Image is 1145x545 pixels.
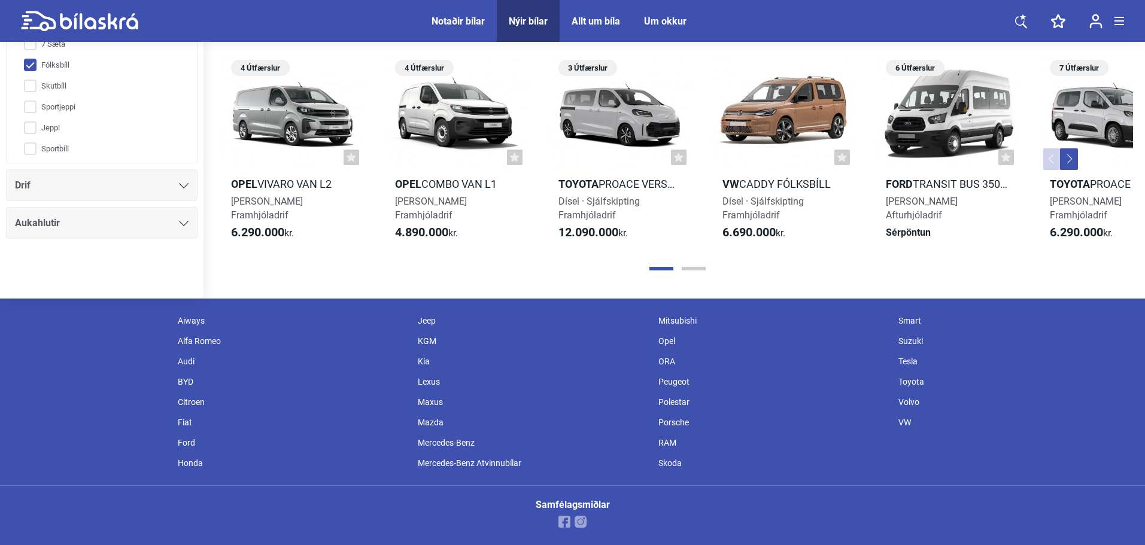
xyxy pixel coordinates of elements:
[558,225,618,239] b: 12.090.000
[1060,148,1078,170] button: Next
[886,178,913,190] b: Ford
[172,412,412,433] div: Fiat
[395,225,448,239] b: 4.890.000
[172,310,412,331] div: Aiways
[652,453,893,473] div: Skoda
[412,453,652,473] div: Mercedes-Benz Atvinnubílar
[875,226,1020,239] div: Sérpöntun
[237,60,284,76] span: 4 Útfærslur
[558,226,628,240] span: kr.
[412,412,652,433] div: Mazda
[172,331,412,351] div: Alfa Romeo
[649,267,673,270] button: Page 1
[401,60,448,76] span: 4 Útfærslur
[875,177,1020,191] h2: Transit Bus 350 L2H2
[892,372,1133,392] div: Toyota
[412,392,652,412] div: Maxus
[875,56,1020,251] a: 6 ÚtfærslurFordTransit Bus 350 L2H2[PERSON_NAME]AfturhjóladrifSérpöntun
[652,310,893,331] div: Mitsubishi
[220,56,365,251] a: 4 ÚtfærslurOpelVivaro Van L2[PERSON_NAME]Framhjóladrif6.290.000kr.
[384,177,529,191] h2: Combo Van L1
[220,177,365,191] h2: Vivaro Van L2
[432,16,485,27] a: Notaðir bílar
[395,196,467,221] span: [PERSON_NAME] Framhjóladrif
[231,178,257,190] b: Opel
[652,331,893,351] div: Opel
[395,178,421,190] b: Opel
[1050,225,1103,239] b: 6.290.000
[722,226,785,240] span: kr.
[172,372,412,392] div: BYD
[652,372,893,392] div: Peugeot
[652,412,893,433] div: Porsche
[572,16,620,27] a: Allt um bíla
[15,215,60,232] span: Aukahlutir
[231,196,303,221] span: [PERSON_NAME] Framhjóladrif
[412,351,652,372] div: Kia
[722,225,776,239] b: 6.690.000
[892,351,1133,372] div: Tesla
[395,226,458,240] span: kr.
[892,310,1133,331] div: Smart
[892,331,1133,351] div: Suzuki
[172,392,412,412] div: Citroen
[412,433,652,453] div: Mercedes-Benz
[558,196,640,221] span: Dísel · Sjálfskipting Framhjóladrif
[682,267,706,270] button: Page 2
[722,178,739,190] b: VW
[564,60,611,76] span: 3 Útfærslur
[1050,196,1122,221] span: [PERSON_NAME] Framhjóladrif
[384,56,529,251] a: 4 ÚtfærslurOpelCombo Van L1[PERSON_NAME]Framhjóladrif4.890.000kr.
[644,16,687,27] a: Um okkur
[548,177,693,191] h2: Proace Verso Langur
[172,433,412,453] div: Ford
[412,372,652,392] div: Lexus
[1050,226,1113,240] span: kr.
[892,412,1133,433] div: VW
[536,500,610,510] div: Samfélagsmiðlar
[548,56,693,251] a: 3 ÚtfærslurToyotaProace Verso LangurDísel · SjálfskiptingFramhjóladrif12.090.000kr.
[652,351,893,372] div: ORA
[722,196,804,221] span: Dísel · Sjálfskipting Framhjóladrif
[712,177,857,191] h2: Caddy fólksbíll
[231,226,294,240] span: kr.
[1050,178,1090,190] b: Toyota
[1043,148,1061,170] button: Previous
[172,453,412,473] div: Honda
[652,392,893,412] div: Polestar
[172,351,412,372] div: Audi
[412,331,652,351] div: KGM
[892,392,1133,412] div: Volvo
[712,56,857,251] a: VWCaddy fólksbíllDísel · SjálfskiptingFramhjóladrif6.690.000kr.
[15,177,31,194] span: Drif
[231,225,284,239] b: 6.290.000
[886,196,958,221] span: [PERSON_NAME] Afturhjóladrif
[558,178,599,190] b: Toyota
[1056,60,1103,76] span: 7 Útfærslur
[412,310,652,331] div: Jeep
[1089,14,1103,29] img: user-login.svg
[652,433,893,453] div: RAM
[892,60,939,76] span: 6 Útfærslur
[509,16,548,27] a: Nýir bílar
